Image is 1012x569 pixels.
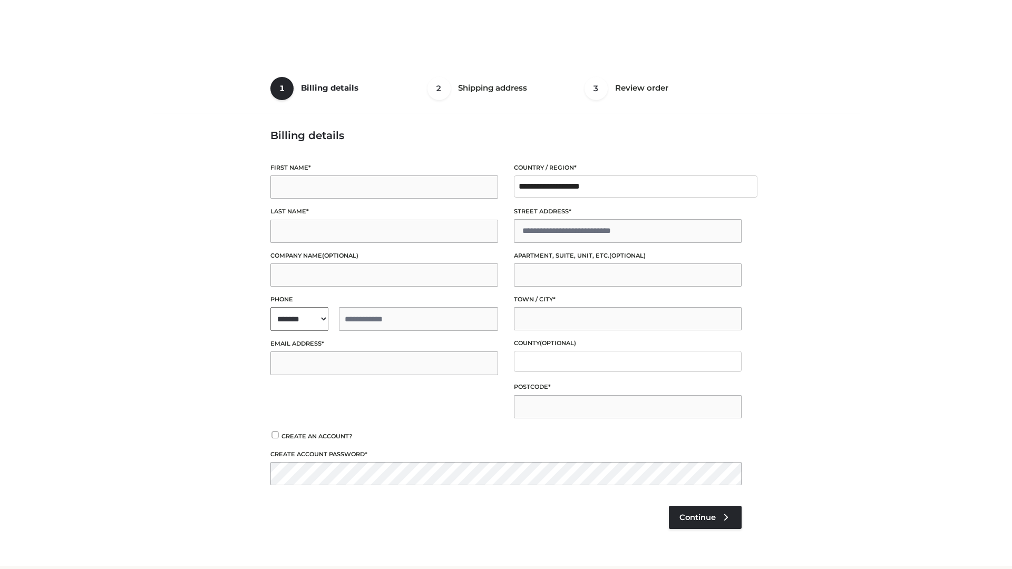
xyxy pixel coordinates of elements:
span: (optional) [322,252,358,259]
label: Phone [270,295,498,305]
label: County [514,338,742,348]
label: First name [270,163,498,173]
label: Street address [514,207,742,217]
label: Create account password [270,449,742,459]
label: Last name [270,207,498,217]
span: 1 [270,77,294,100]
label: Apartment, suite, unit, etc. [514,251,742,261]
span: Review order [615,83,668,93]
span: Continue [679,513,716,522]
input: Create an account? [270,431,280,438]
label: Country / Region [514,163,742,173]
span: 3 [585,77,608,100]
span: Shipping address [458,83,527,93]
label: Postcode [514,382,742,392]
label: Email address [270,339,498,349]
span: (optional) [609,252,646,259]
span: Create an account? [281,433,353,440]
span: (optional) [540,339,576,347]
h3: Billing details [270,129,742,142]
a: Continue [669,506,742,529]
label: Company name [270,251,498,261]
label: Town / City [514,295,742,305]
span: Billing details [301,83,358,93]
span: 2 [427,77,451,100]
